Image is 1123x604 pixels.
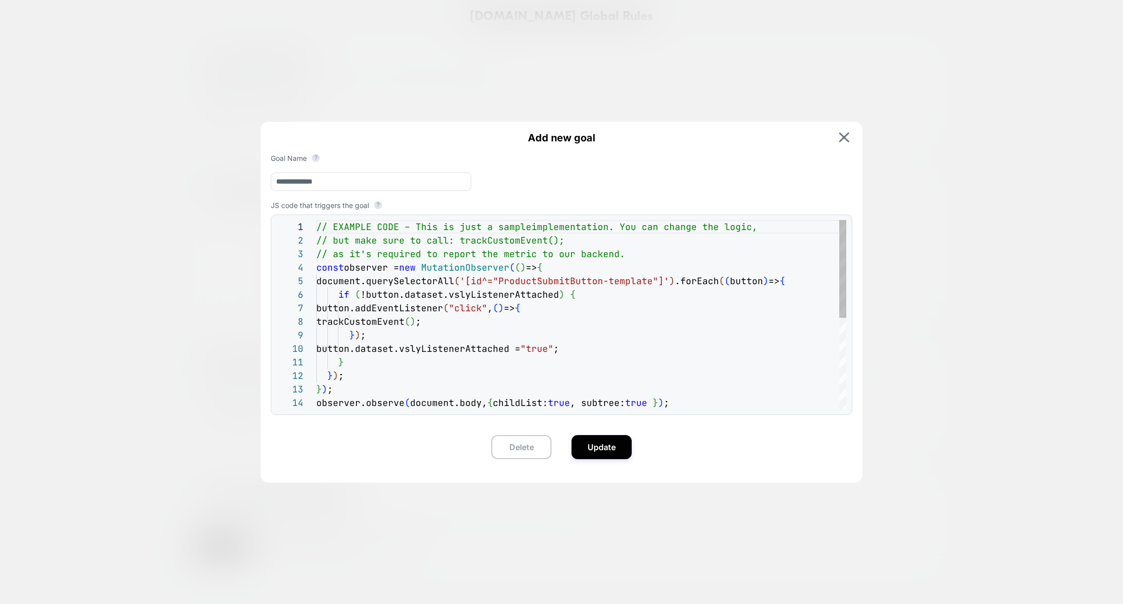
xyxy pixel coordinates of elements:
span: ; [664,397,669,409]
span: ; [360,329,366,341]
span: childList: [493,397,548,409]
span: } [327,370,333,381]
div: 11 [276,355,303,369]
span: , subtree: [570,397,625,409]
span: document.body, [410,397,487,409]
div: 14 [276,396,303,410]
span: observer.observe [316,397,405,409]
div: 13 [276,382,303,396]
button: Update [572,435,632,459]
div: 9 [276,328,303,342]
span: true [625,397,647,409]
button: Delete [491,435,551,459]
span: } [338,356,344,368]
span: ) [355,329,360,341]
span: ; [327,383,333,395]
span: } [316,383,322,395]
span: ; [553,343,559,354]
span: ( [405,397,410,409]
span: ; [338,370,344,381]
span: } [349,329,355,341]
span: } [653,397,658,409]
div: 12 [276,369,303,382]
span: ) [333,370,338,381]
span: ) [322,383,327,395]
span: { [487,397,493,409]
span: true [548,397,570,409]
span: ) [658,397,664,409]
span: "true" [520,343,553,354]
div: 10 [276,342,303,355]
span: button.dataset.vslyListenerAttached = [316,343,520,354]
